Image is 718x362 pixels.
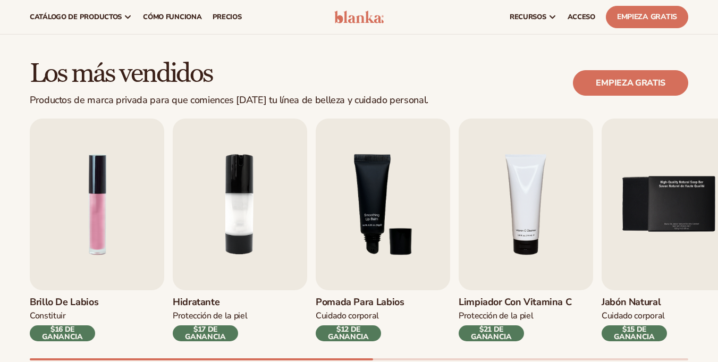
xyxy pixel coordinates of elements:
font: Jabón natural [602,296,661,308]
font: Brillo de labios [30,296,98,308]
font: $15 DE GANANCIA [614,324,655,342]
font: Limpiador con vitamina C [459,296,571,308]
font: $21 DE GANANCIA [471,324,512,342]
font: Los más vendidos [30,57,213,90]
font: Hidratante [173,296,219,308]
font: Protección de la piel [459,310,533,322]
font: Protección de la piel [173,310,247,322]
font: $16 DE GANANCIA [42,324,83,342]
font: Cuidado corporal [602,310,665,322]
font: Cuidado corporal [316,310,379,322]
font: Constituir [30,310,66,322]
img: logo [334,11,384,23]
font: Empieza gratis [596,77,665,89]
a: 4 / 9 [459,119,593,341]
font: catálogo de productos [30,12,122,22]
font: Cómo funciona [143,12,201,22]
a: 2 / 9 [173,119,307,341]
font: ACCESO [568,12,595,22]
font: Productos de marca privada para que comiences [DATE] tu línea de belleza y cuidado personal. [30,94,428,106]
a: 3 / 9 [316,119,450,341]
font: $17 DE GANANCIA [185,324,226,342]
font: recursos [510,12,546,22]
a: 1 / 9 [30,119,164,341]
a: Empieza gratis [606,6,688,28]
font: Pomada para labios [316,296,404,308]
font: Empieza gratis [617,12,677,22]
font: $12 DE GANANCIA [328,324,369,342]
a: Empieza gratis [573,70,688,96]
font: precios [213,12,242,22]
